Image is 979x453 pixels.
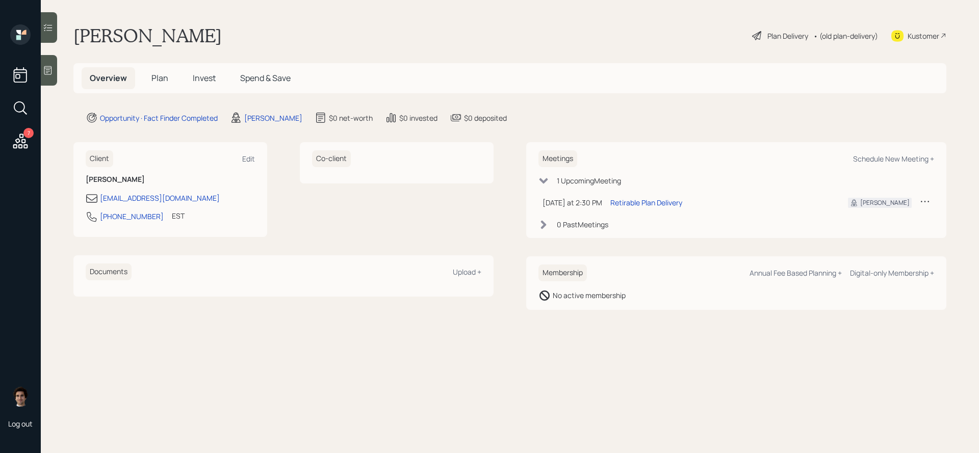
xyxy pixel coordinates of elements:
div: Opportunity · Fact Finder Completed [100,113,218,123]
span: Spend & Save [240,72,291,84]
div: 1 Upcoming Meeting [557,175,621,186]
div: Upload + [453,267,481,277]
div: Kustomer [908,31,939,41]
div: Plan Delivery [767,31,808,41]
div: [EMAIL_ADDRESS][DOMAIN_NAME] [100,193,220,203]
h6: Client [86,150,113,167]
div: 0 Past Meeting s [557,219,608,230]
div: Digital-only Membership + [850,268,934,278]
div: Log out [8,419,33,429]
div: [PHONE_NUMBER] [100,211,164,222]
h6: Meetings [538,150,577,167]
h6: [PERSON_NAME] [86,175,255,184]
div: • (old plan-delivery) [813,31,878,41]
div: [PERSON_NAME] [860,198,910,207]
div: Edit [242,154,255,164]
span: Invest [193,72,216,84]
h6: Membership [538,264,587,281]
div: EST [172,210,185,221]
div: [PERSON_NAME] [244,113,302,123]
div: Annual Fee Based Planning + [750,268,842,278]
h6: Co-client [312,150,351,167]
h1: [PERSON_NAME] [73,24,222,47]
h6: Documents [86,263,132,280]
div: $0 net-worth [329,113,373,123]
div: [DATE] at 2:30 PM [543,197,602,208]
span: Overview [90,72,127,84]
div: No active membership [553,290,626,301]
div: 7 [23,128,34,138]
span: Plan [151,72,168,84]
img: harrison-schaefer-headshot-2.png [10,386,31,407]
div: Schedule New Meeting + [853,154,934,164]
div: Retirable Plan Delivery [610,197,682,208]
div: $0 invested [399,113,437,123]
div: $0 deposited [464,113,507,123]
